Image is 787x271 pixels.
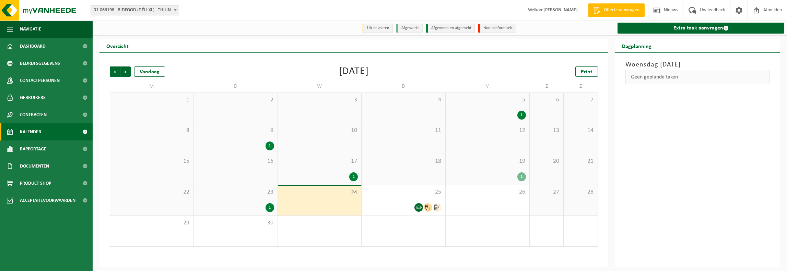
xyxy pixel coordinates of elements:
[281,96,358,104] span: 3
[20,175,51,192] span: Product Shop
[20,158,49,175] span: Documenten
[602,7,641,14] span: Offerte aanvragen
[20,89,46,106] span: Gebruikers
[114,219,190,227] span: 29
[20,21,41,38] span: Navigatie
[20,140,46,158] span: Rapportage
[362,80,446,93] td: D
[197,188,274,196] span: 23
[517,111,526,120] div: 1
[365,127,442,134] span: 11
[517,172,526,181] div: 1
[20,123,41,140] span: Kalender
[114,158,190,165] span: 15
[365,96,442,104] span: 4
[362,24,393,33] li: Uit te voeren
[281,158,358,165] span: 17
[543,8,578,13] strong: [PERSON_NAME]
[281,127,358,134] span: 10
[365,188,442,196] span: 25
[365,158,442,165] span: 18
[114,96,190,104] span: 1
[530,80,564,93] td: Z
[99,39,136,52] h2: Overzicht
[567,188,594,196] span: 28
[20,106,47,123] span: Contracten
[533,158,560,165] span: 20
[281,189,358,197] span: 24
[625,60,770,70] h3: Woensdag [DATE]
[110,80,194,93] td: M
[588,3,645,17] a: Offerte aanvragen
[91,5,179,15] span: 01-066198 - BIDFOOD (DÉLI XL) - THUIN
[349,172,358,181] div: 1
[615,39,658,52] h2: Dagplanning
[625,70,770,84] div: Geen geplande taken
[426,24,475,33] li: Afgewerkt en afgemeld
[197,96,274,104] span: 2
[564,80,598,93] td: Z
[20,38,46,55] span: Dashboard
[110,66,120,77] span: Vorige
[20,55,60,72] span: Bedrijfsgegevens
[618,23,784,34] a: Extra taak aanvragen
[20,192,75,209] span: Acceptatievoorwaarden
[446,80,530,93] td: V
[197,158,274,165] span: 16
[20,72,60,89] span: Contactpersonen
[114,127,190,134] span: 8
[567,158,594,165] span: 21
[134,66,165,77] div: Vandaag
[449,96,526,104] span: 5
[581,69,592,75] span: Print
[194,80,278,93] td: D
[478,24,516,33] li: Non-conformiteit
[567,127,594,134] span: 14
[575,66,598,77] a: Print
[567,96,594,104] span: 7
[266,203,274,212] div: 1
[278,80,362,93] td: W
[114,188,190,196] span: 22
[396,24,423,33] li: Afgewerkt
[449,158,526,165] span: 19
[449,127,526,134] span: 12
[339,66,369,77] div: [DATE]
[197,219,274,227] span: 30
[533,188,560,196] span: 27
[120,66,131,77] span: Volgende
[266,141,274,150] div: 1
[533,127,560,134] span: 13
[449,188,526,196] span: 26
[533,96,560,104] span: 6
[197,127,274,134] span: 9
